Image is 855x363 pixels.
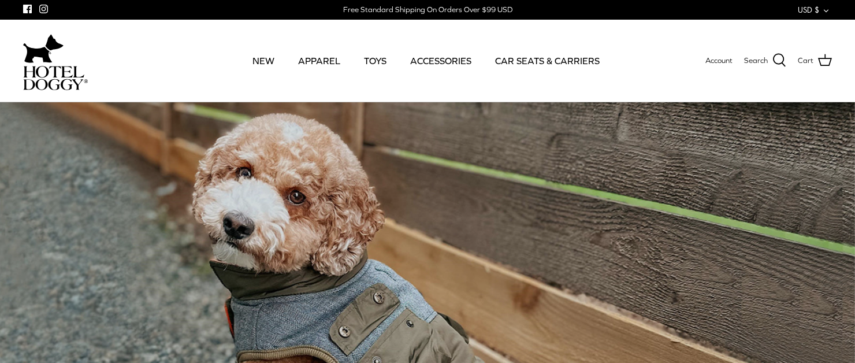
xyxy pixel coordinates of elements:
a: Cart [798,53,832,68]
a: Free Standard Shipping On Orders Over $99 USD [343,1,512,18]
img: hoteldoggycom [23,66,88,90]
span: Search [744,55,768,67]
div: Free Standard Shipping On Orders Over $99 USD [343,5,512,15]
a: ACCESSORIES [400,41,482,80]
a: Instagram [39,5,48,13]
div: Primary navigation [172,41,680,80]
a: TOYS [354,41,397,80]
a: APPAREL [288,41,351,80]
a: Account [705,55,733,67]
a: NEW [242,41,285,80]
img: dog-icon.svg [23,31,64,66]
a: Facebook [23,5,32,13]
span: Account [705,56,733,65]
a: Search [744,53,786,68]
span: Cart [798,55,813,67]
a: hoteldoggycom [23,31,88,90]
a: CAR SEATS & CARRIERS [485,41,610,80]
